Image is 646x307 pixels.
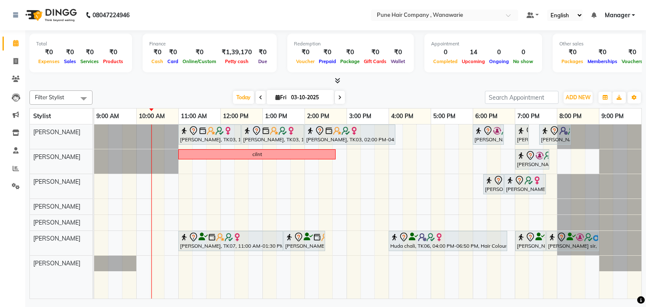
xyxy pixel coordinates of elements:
[62,48,78,57] div: ₹0
[431,40,535,48] div: Appointment
[516,151,548,168] div: [PERSON_NAME] ., TK04, 07:00 PM-07:50 PM, BlowDry Medium
[149,58,165,64] span: Cash
[101,48,125,57] div: ₹0
[36,58,62,64] span: Expenses
[294,48,317,57] div: ₹0
[294,58,317,64] span: Voucher
[516,232,545,250] div: [PERSON_NAME] sir, TK08, 07:00 PM-07:45 PM, [DEMOGRAPHIC_DATA] Haircut By Senior Stylist
[305,110,331,122] a: 2:00 PM
[165,58,180,64] span: Card
[389,58,407,64] span: Wallet
[474,126,503,143] div: [PERSON_NAME], TK01, 06:00 PM-06:45 PM, [DEMOGRAPHIC_DATA] Haircut By Senior Stylist
[431,110,458,122] a: 5:00 PM
[294,40,407,48] div: Redemption
[21,3,79,27] img: logo
[487,48,511,57] div: 0
[540,126,570,143] div: [PERSON_NAME], TK02, 07:35 PM-08:20 PM, [DEMOGRAPHIC_DATA] Haircut By Senior Stylist
[263,110,289,122] a: 1:00 PM
[36,48,62,57] div: ₹0
[33,235,80,242] span: [PERSON_NAME]
[180,48,218,57] div: ₹0
[255,48,270,57] div: ₹0
[179,110,209,122] a: 11:00 AM
[431,58,460,64] span: Completed
[389,232,506,250] div: Huda chali, TK06, 04:00 PM-06:50 PM, Hair Colour - Inoa Global Medium
[559,58,585,64] span: Packages
[605,11,630,20] span: Manager
[431,48,460,57] div: 0
[566,94,590,101] span: ADD NEW
[338,48,362,57] div: ₹0
[505,175,545,193] div: [PERSON_NAME], TK05, 06:45 PM-07:45 PM, Facials & Masks - Classic Facial 03+ (All skin type)
[137,110,167,122] a: 10:00 AM
[33,219,80,226] span: [PERSON_NAME]
[362,58,389,64] span: Gift Cards
[289,91,331,104] input: 2025-10-03
[460,58,487,64] span: Upcoming
[620,58,645,64] span: Vouchers
[180,58,218,64] span: Online/Custom
[515,110,542,122] a: 7:00 PM
[33,153,80,161] span: [PERSON_NAME]
[585,58,620,64] span: Memberships
[473,110,500,122] a: 6:00 PM
[223,58,251,64] span: Petty cash
[516,126,528,143] div: [PERSON_NAME], TK02, 07:00 PM-07:20 PM, [DEMOGRAPHIC_DATA] [PERSON_NAME] Shaving/ [PERSON_NAME] T...
[389,48,407,57] div: ₹0
[78,58,101,64] span: Services
[511,48,535,57] div: 0
[347,110,373,122] a: 3:00 PM
[620,48,645,57] div: ₹0
[599,110,626,122] a: 9:00 PM
[252,151,262,158] div: cilnt
[559,48,585,57] div: ₹0
[33,112,51,120] span: Stylist
[149,40,270,48] div: Finance
[94,110,121,122] a: 9:00 AM
[233,91,254,104] span: Today
[93,3,130,27] b: 08047224946
[511,58,535,64] span: No show
[362,48,389,57] div: ₹0
[33,128,80,136] span: [PERSON_NAME]
[484,175,503,193] div: [PERSON_NAME], TK05, 06:15 PM-06:45 PM, Skin Services - Bleach Face & Neck
[256,58,269,64] span: Due
[221,110,251,122] a: 12:00 PM
[78,48,101,57] div: ₹0
[179,232,282,250] div: [PERSON_NAME], TK07, 11:00 AM-01:30 PM, Hair Colour - Inoa Global Medium
[165,48,180,57] div: ₹0
[305,126,394,143] div: [PERSON_NAME], TK03, 02:00 PM-04:10 PM, Hair Colour - Highlights Medium
[284,232,324,250] div: [PERSON_NAME], TK07, 01:30 PM-02:30 PM, Brillare Ceramide Tritment
[149,48,165,57] div: ₹0
[485,91,559,104] input: Search Appointment
[35,94,64,101] span: Filter Stylist
[317,48,338,57] div: ₹0
[547,232,598,250] div: [PERSON_NAME] sir, TK08, 07:45 PM-09:00 PM, [DEMOGRAPHIC_DATA] Hair Colour - Inoa Global Colour (...
[389,110,416,122] a: 4:00 PM
[33,259,80,267] span: [PERSON_NAME]
[101,58,125,64] span: Products
[179,126,240,143] div: [PERSON_NAME], TK03, 11:00 AM-12:30 PM, Hair Colour - Inoa Touch-up (Upto 2 Inches)
[273,94,289,101] span: Fri
[62,58,78,64] span: Sales
[487,58,511,64] span: Ongoing
[33,203,80,210] span: [PERSON_NAME]
[564,92,593,103] button: ADD NEW
[317,58,338,64] span: Prepaid
[36,40,125,48] div: Total
[242,126,303,143] div: [PERSON_NAME], TK03, 12:30 PM-02:00 PM, Hair Colour - Pre-Lightening* Medium
[585,48,620,57] div: ₹0
[218,48,255,57] div: ₹1,39,170
[338,58,362,64] span: Package
[460,48,487,57] div: 14
[33,178,80,185] span: [PERSON_NAME]
[557,110,584,122] a: 8:00 PM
